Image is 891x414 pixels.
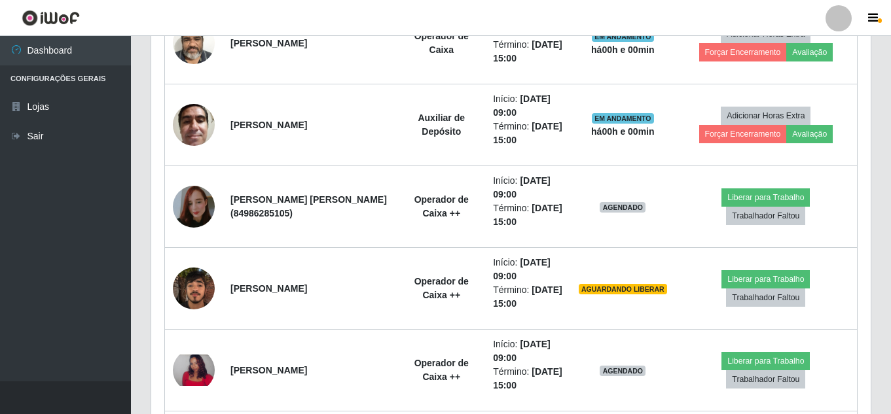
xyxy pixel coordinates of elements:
[493,38,563,65] li: Término:
[414,276,469,300] strong: Operador de Caixa ++
[493,94,551,118] time: [DATE] 09:00
[493,175,551,199] time: [DATE] 09:00
[592,113,654,124] span: EM ANDAMENTO
[493,365,563,392] li: Término:
[493,201,563,229] li: Término:
[591,126,655,137] strong: há 00 h e 00 min
[493,120,563,147] li: Término:
[230,120,307,130] strong: [PERSON_NAME]
[786,43,833,61] button: Avaliação
[600,202,646,213] span: AGENDADO
[699,125,787,143] button: Forçar Encerramento
[173,260,215,316] img: 1750954227497.jpeg
[414,194,469,218] strong: Operador de Caixa ++
[418,112,465,137] strong: Auxiliar de Depósito
[493,256,563,283] li: Início:
[493,92,563,120] li: Início:
[230,365,307,375] strong: [PERSON_NAME]
[230,38,307,48] strong: [PERSON_NAME]
[230,194,387,218] strong: [PERSON_NAME] [PERSON_NAME] (84986285105)
[726,207,805,225] button: Trabalhador Faltou
[493,174,563,201] li: Início:
[726,288,805,307] button: Trabalhador Faltou
[579,284,667,294] span: AGUARDANDO LIBERAR
[591,44,655,55] strong: há 00 h e 00 min
[173,354,215,386] img: 1753753333506.jpeg
[173,169,215,244] img: 1756570639562.jpeg
[699,43,787,61] button: Forçar Encerramento
[721,188,810,207] button: Liberar para Trabalho
[786,125,833,143] button: Avaliação
[721,270,810,288] button: Liberar para Trabalho
[173,15,215,71] img: 1625107347864.jpeg
[721,352,810,370] button: Liberar para Trabalho
[600,366,646,376] span: AGENDADO
[173,97,215,152] img: 1606512880080.jpeg
[721,107,810,125] button: Adicionar Horas Extra
[493,337,563,365] li: Início:
[22,10,80,26] img: CoreUI Logo
[493,339,551,363] time: [DATE] 09:00
[726,370,805,388] button: Trabalhador Faltou
[592,31,654,42] span: EM ANDAMENTO
[230,283,307,294] strong: [PERSON_NAME]
[414,358,469,382] strong: Operador de Caixa ++
[493,257,551,281] time: [DATE] 09:00
[493,283,563,311] li: Término:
